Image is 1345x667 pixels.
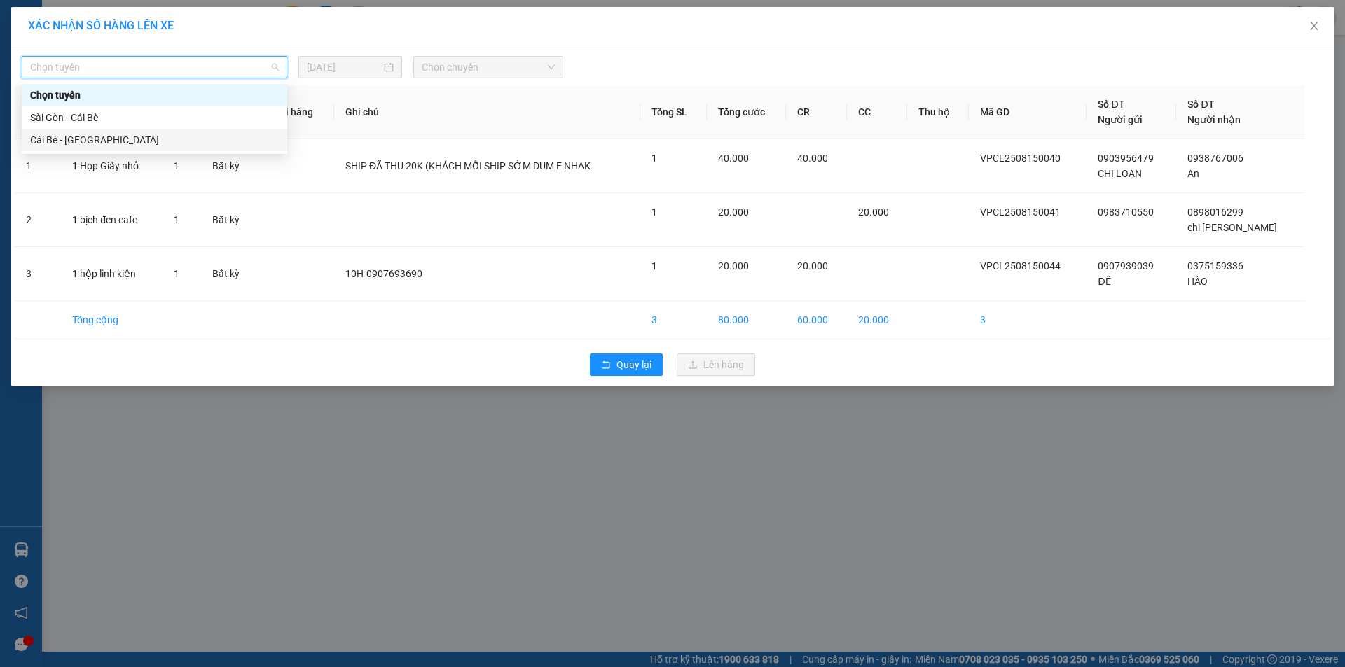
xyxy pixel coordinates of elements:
td: 80.000 [707,301,786,339]
span: 20.000 [797,260,828,272]
td: 3 [15,247,61,301]
span: chị [PERSON_NAME] [1187,222,1277,233]
td: Bất kỳ [201,193,258,247]
span: 20.000 [718,206,749,218]
span: 40.000 [797,153,828,164]
span: 0898016299 [1187,206,1243,218]
span: Chọn tuyến [30,57,279,78]
span: 1 [174,160,179,171]
th: Loại hàng [258,85,334,139]
span: 0903956479 [1098,153,1154,164]
td: 60.000 [786,301,847,339]
span: rollback [601,360,611,371]
div: DIỄM ANH [120,45,262,62]
td: Tổng cộng [61,301,163,339]
span: 1 [651,153,657,164]
td: 1 Họp Giấy nhỏ [61,139,163,193]
td: 3 [969,301,1087,339]
span: 0907939039 [1098,260,1154,272]
span: Chọn chuyến [422,57,555,78]
th: Tổng cước [707,85,786,139]
span: An [1187,168,1199,179]
div: Chọn tuyến [22,84,287,106]
span: 20.000 [718,260,749,272]
th: Ghi chú [334,85,640,139]
span: Số ĐT [1187,99,1214,110]
th: Thu hộ [907,85,969,139]
span: ĐỀ [1098,276,1110,287]
button: uploadLên hàng [677,353,755,376]
span: 1 [651,206,657,218]
td: Bất kỳ [201,139,258,193]
span: 40.000 [718,153,749,164]
span: 0983710550 [1098,206,1154,218]
span: Nhận: [120,13,153,28]
div: Cái Bè - Sài Gòn [22,129,287,151]
span: Số ĐT [1098,99,1124,110]
td: 2 [15,193,61,247]
span: VPCL2508150041 [980,206,1061,218]
span: 10H-0907693690 [345,268,422,279]
input: 15/08/2025 [307,59,381,75]
div: Sài Gòn - Cái Bè [22,106,287,129]
div: Cái Bè - [GEOGRAPHIC_DATA] [30,132,279,148]
span: 0938767006 [1187,153,1243,164]
span: CHỊ LOAN [1098,168,1142,179]
span: XÁC NHẬN SỐ HÀNG LÊN XE [28,19,174,32]
div: 0977797789 [12,29,110,48]
span: VPCL2508150040 [980,153,1061,164]
div: VP Cai Lậy [12,12,110,29]
span: 20.000 [858,206,889,218]
span: 1 [174,214,179,225]
span: Rồi : [11,92,34,106]
span: 0375159336 [1187,260,1243,272]
th: CR [786,85,847,139]
span: Người gửi [1098,114,1143,125]
div: Sài Gòn - Cái Bè [30,110,279,125]
td: 20.000 [847,301,908,339]
span: 1 [174,268,179,279]
span: close [1309,20,1320,31]
span: VPCL2508150044 [980,260,1061,272]
span: Gửi: [12,13,34,28]
th: Tổng SL [640,85,707,139]
span: Người nhận [1187,114,1241,125]
span: HÀO [1187,276,1208,287]
td: 1 bịch đen cafe [61,193,163,247]
th: CC [847,85,908,139]
span: Quay lại [616,357,651,372]
button: Close [1295,7,1334,46]
div: VP [GEOGRAPHIC_DATA] [120,12,262,45]
div: 40.000 [11,90,112,107]
td: 1 hộp linh kiện [61,247,163,301]
span: 1 [651,260,657,272]
th: STT [15,85,61,139]
div: Chọn tuyến [30,87,279,103]
td: Bất kỳ [201,247,258,301]
th: Mã GD [969,85,1087,139]
span: SHIP ĐÃ THU 20K (KHÁCH MỐI SHIP SỚM DUM E NHAK [345,160,591,171]
td: 1 [15,139,61,193]
button: rollbackQuay lại [590,353,663,376]
td: 3 [640,301,707,339]
div: 0764539591 [120,62,262,82]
